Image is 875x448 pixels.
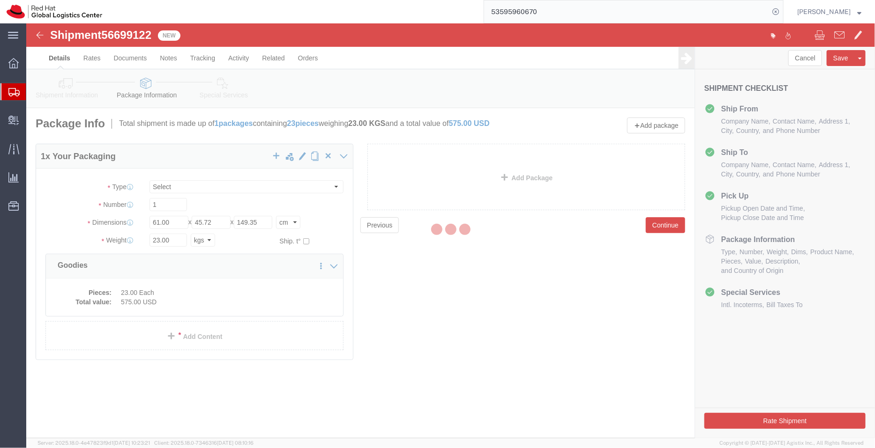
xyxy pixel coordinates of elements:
input: Search for shipment number, reference number [484,0,769,23]
span: [DATE] 08:10:16 [217,440,254,446]
span: [DATE] 10:23:21 [113,440,150,446]
span: Server: 2025.18.0-4e47823f9d1 [37,440,150,446]
span: Pallav Sen Gupta [797,7,851,17]
span: Copyright © [DATE]-[DATE] Agistix Inc., All Rights Reserved [719,439,864,447]
button: [PERSON_NAME] [797,6,862,17]
img: logo [7,5,102,19]
span: Client: 2025.18.0-7346316 [154,440,254,446]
